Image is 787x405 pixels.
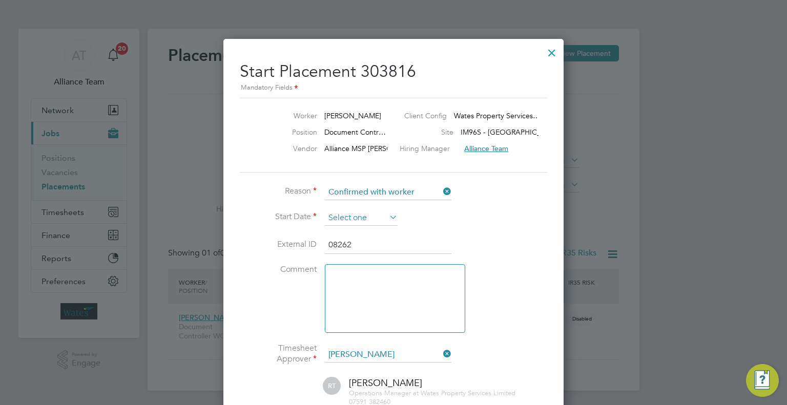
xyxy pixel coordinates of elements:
[240,53,547,94] h2: Start Placement 303816
[349,389,419,397] span: Operations Manager at
[240,186,317,197] label: Reason
[400,144,457,153] label: Hiring Manager
[240,343,317,365] label: Timesheet Approver
[324,144,432,153] span: Alliance MSP [PERSON_NAME]…
[404,111,447,120] label: Client Config
[323,377,341,395] span: RT
[261,127,317,137] label: Position
[261,144,317,153] label: Vendor
[324,127,386,137] span: Document Contr…
[746,364,779,397] button: Engage Resource Center
[325,210,398,226] input: Select one
[421,389,515,397] span: Wates Property Services Limited
[240,211,317,222] label: Start Date
[412,127,453,137] label: Site
[325,347,451,363] input: Search for...
[261,111,317,120] label: Worker
[454,111,540,120] span: Wates Property Services…
[240,239,317,250] label: External ID
[325,185,451,200] input: Select one
[349,377,422,389] span: [PERSON_NAME]
[461,127,569,137] span: IM96S - [GEOGRAPHIC_DATA]…
[240,82,547,94] div: Mandatory Fields
[464,144,508,153] span: Alliance Team
[240,264,317,275] label: Comment
[324,111,381,120] span: [PERSON_NAME]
